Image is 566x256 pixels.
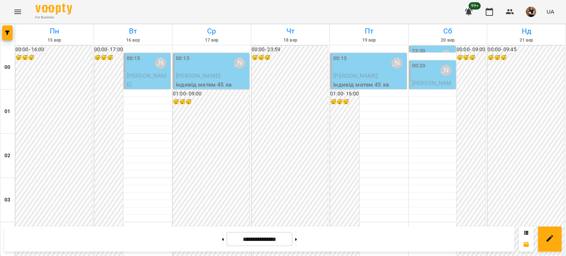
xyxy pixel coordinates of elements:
[440,50,451,61] div: Тюрдьо Лариса
[412,62,426,70] label: 00:20
[4,152,10,160] h6: 02
[4,196,10,204] h6: 03
[176,55,189,63] label: 00:15
[127,55,140,63] label: 00:15
[252,37,329,44] h6: 18 вер
[252,54,328,62] h6: 😴😴😴
[173,98,249,106] h6: 😴😴😴
[94,54,123,62] h6: 😴😴😴
[330,90,359,98] h6: 01:00 - 16:00
[95,25,171,37] h6: Вт
[391,57,402,69] div: Тюрдьо Лариса
[174,25,250,37] h6: Ср
[155,57,166,69] div: Тюрдьо Лариса
[15,46,92,54] h6: 00:00 - 16:00
[488,37,565,44] h6: 21 вер
[35,15,72,20] span: For Business
[94,46,123,54] h6: 00:00 - 17:00
[173,90,249,98] h6: 01:00 - 09:00
[35,4,72,14] img: Voopty Logo
[457,54,485,62] h6: 😴😴😴
[127,89,169,106] p: індивід МА 45 хв
[16,37,92,44] h6: 15 вер
[410,37,486,44] h6: 20 вер
[234,57,245,69] div: Тюрдьо Лариса
[457,46,485,54] h6: 00:00 - 09:00
[333,80,405,89] p: індивід матем 45 хв
[469,2,481,10] span: 99+
[252,46,328,54] h6: 00:00 - 23:59
[331,37,407,44] h6: 19 вер
[526,7,536,17] img: 5944c1aeb726a5a997002a54cb6a01a3.jpg
[412,47,426,55] label: 23:30
[412,80,452,95] span: [PERSON_NAME]
[16,25,92,37] h6: Пн
[4,108,10,116] h6: 01
[333,55,347,63] label: 00:15
[176,80,248,89] p: індивід матем 45 хв
[333,72,378,79] span: [PERSON_NAME]
[410,25,486,37] h6: Сб
[95,37,171,44] h6: 16 вер
[127,72,167,88] span: [PERSON_NAME]
[252,25,329,37] h6: Чт
[331,25,407,37] h6: Пт
[488,46,564,54] h6: 00:00 - 09:45
[9,3,27,21] button: Menu
[544,5,557,18] button: UA
[174,37,250,44] h6: 17 вер
[488,25,565,37] h6: Нд
[546,8,554,15] span: UA
[440,65,451,76] div: Тюрдьо Лариса
[176,72,220,79] span: [PERSON_NAME]
[4,63,10,71] h6: 00
[330,98,359,106] h6: 😴😴😴
[15,54,92,62] h6: 😴😴😴
[488,54,564,62] h6: 😴😴😴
